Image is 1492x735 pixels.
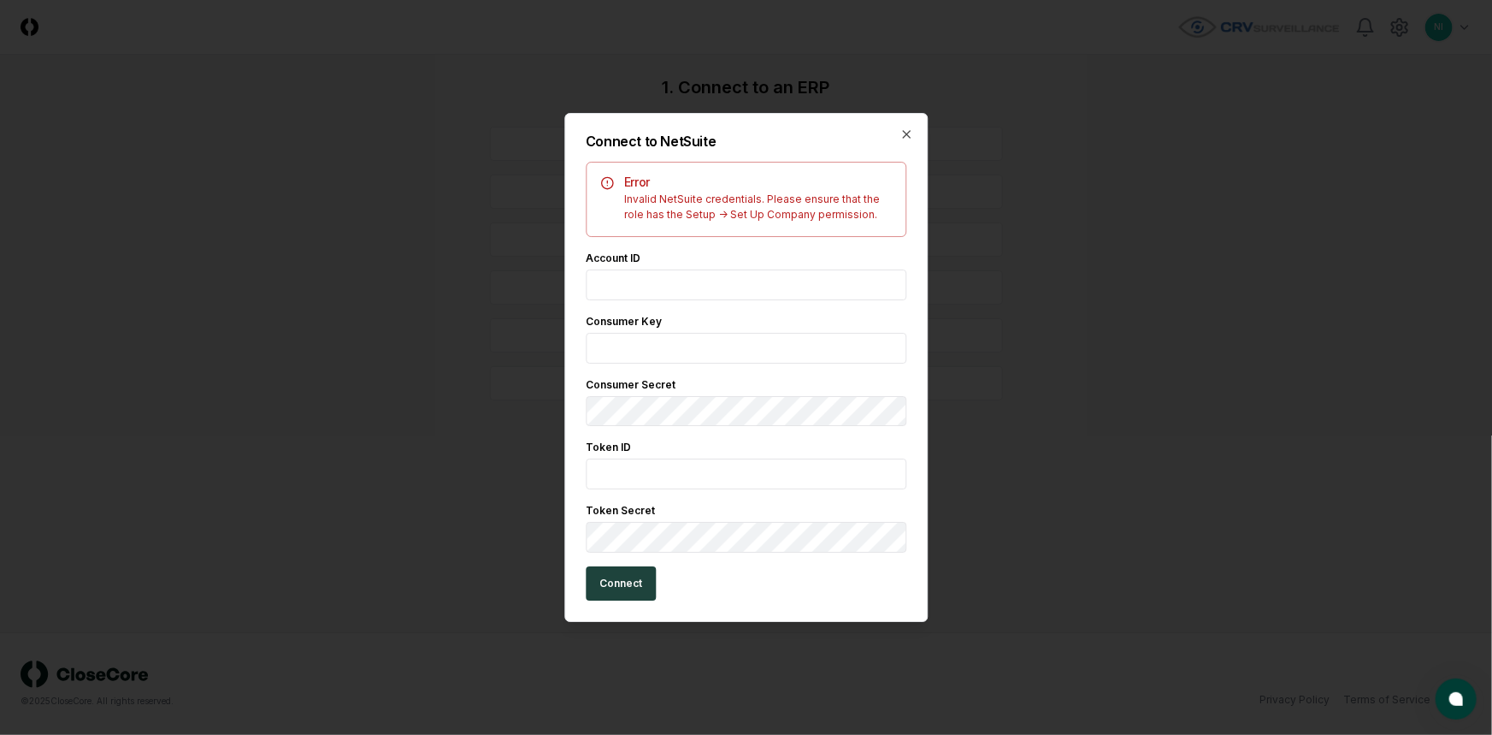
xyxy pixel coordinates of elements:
[586,566,656,601] button: Connect
[586,441,906,456] div: Token ID
[600,192,892,222] div: Invalid NetSuite credentials. Please ensure that the role has the Setup -> Set Up Company permiss...
[600,176,892,188] h5: Error
[586,314,906,329] div: Consumer Key
[586,134,906,148] h2: Connect to NetSuite
[586,251,906,266] div: Account ID
[586,377,906,393] div: Consumer Secret
[586,504,906,519] div: Token Secret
